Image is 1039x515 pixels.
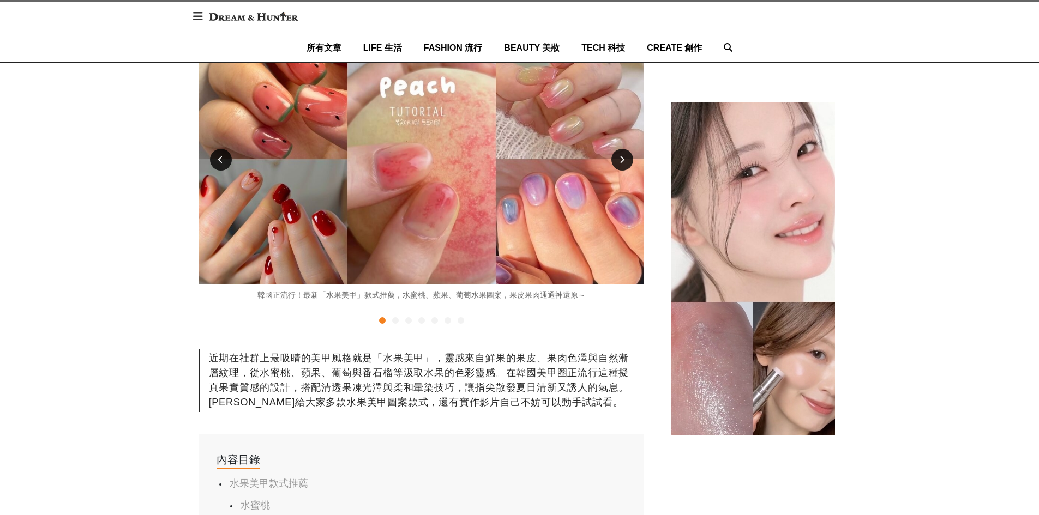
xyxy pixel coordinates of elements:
[363,43,402,52] span: LIFE 生活
[241,500,270,511] a: 水蜜桃
[647,43,702,52] span: CREATE 創作
[424,43,483,52] span: FASHION 流行
[199,289,644,301] div: 韓國正流行！最新「水果美甲」款式推薦，水蜜桃、蘋果、葡萄水果圖案，果皮果肉通通神還原～
[230,478,308,489] a: 水果美甲款式推薦
[199,349,644,412] div: 近期在社群上最吸睛的美甲風格就是「水果美甲」，靈感來自鮮果的果皮、果肉色澤與自然漸層紋理，從水蜜桃、蘋果、葡萄與番石榴等汲取水果的色彩靈感。在韓國美甲圈正流行這種擬真果實質感的設計，搭配清透果凍...
[647,33,702,62] a: CREATE 創作
[504,43,560,52] span: BEAUTY 美妝
[217,451,260,469] div: 內容目錄
[363,33,402,62] a: LIFE 生活
[203,7,303,26] img: Dream & Hunter
[581,33,625,62] a: TECH 科技
[671,102,835,435] img: 水光肌底妝教學！初學者也能掌握的5大上妝技巧，畫完像打過皮秒，勻膚透亮還零毛孔
[424,33,483,62] a: FASHION 流行
[307,43,341,52] span: 所有文章
[199,34,644,284] img: c59cba3b-d190-418b-bf29-6a2b94b982c3.jpg
[581,43,625,52] span: TECH 科技
[504,33,560,62] a: BEAUTY 美妝
[307,33,341,62] a: 所有文章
